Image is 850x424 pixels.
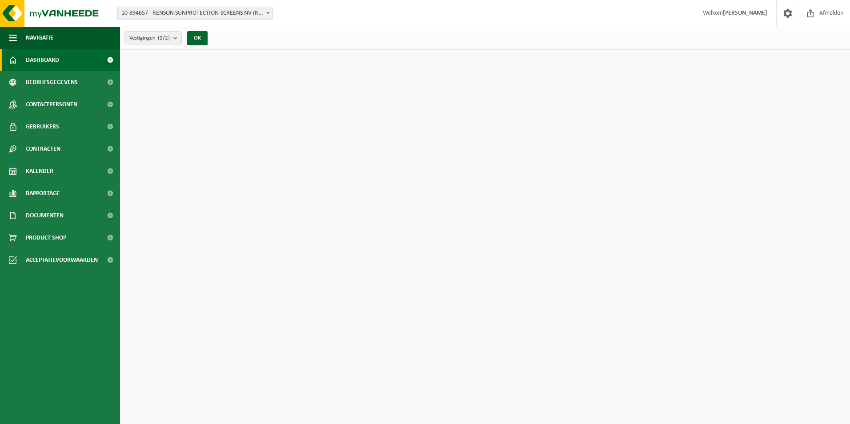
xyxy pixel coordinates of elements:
[129,32,170,45] span: Vestigingen
[117,7,273,20] span: 10-894657 - RENSON SUNPROTECTION-SCREENS NV (NOA OUTDOOR LIVING) - WAREGEM
[26,227,66,249] span: Product Shop
[26,182,60,204] span: Rapportage
[26,204,64,227] span: Documenten
[26,49,59,71] span: Dashboard
[187,31,208,45] button: OK
[26,138,60,160] span: Contracten
[26,27,53,49] span: Navigatie
[26,249,98,271] span: Acceptatievoorwaarden
[26,71,78,93] span: Bedrijfsgegevens
[26,93,77,116] span: Contactpersonen
[124,31,182,44] button: Vestigingen(2/2)
[26,160,53,182] span: Kalender
[158,35,170,41] count: (2/2)
[26,116,59,138] span: Gebruikers
[723,10,767,16] strong: [PERSON_NAME]
[118,7,273,20] span: 10-894657 - RENSON SUNPROTECTION-SCREENS NV (NOA OUTDOOR LIVING) - WAREGEM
